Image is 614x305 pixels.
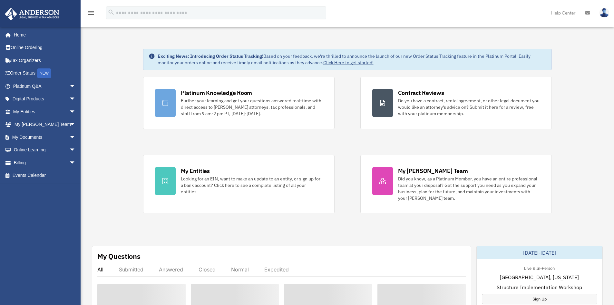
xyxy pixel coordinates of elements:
[5,28,82,41] a: Home
[5,105,85,118] a: My Entitiesarrow_drop_down
[477,246,602,259] div: [DATE]-[DATE]
[500,273,579,281] span: [GEOGRAPHIC_DATA], [US_STATE]
[599,8,609,17] img: User Pic
[69,93,82,106] span: arrow_drop_down
[5,80,85,93] a: Platinum Q&Aarrow_drop_down
[158,53,546,66] div: Based on your feedback, we're thrilled to announce the launch of our new Order Status Tracking fe...
[264,266,289,273] div: Expedited
[69,144,82,157] span: arrow_drop_down
[69,105,82,118] span: arrow_drop_down
[37,68,51,78] div: NEW
[199,266,216,273] div: Closed
[231,266,249,273] div: Normal
[5,169,85,182] a: Events Calendar
[323,60,374,66] a: Click Here to get started!
[5,144,85,157] a: Online Learningarrow_drop_down
[482,294,597,304] a: Sign Up
[5,67,85,80] a: Order StatusNEW
[97,266,103,273] div: All
[181,176,323,195] div: Looking for an EIN, want to make an update to an entity, or sign up for a bank account? Click her...
[87,9,95,17] i: menu
[398,176,540,201] div: Did you know, as a Platinum Member, you have an entire professional team at your disposal? Get th...
[519,264,560,271] div: Live & In-Person
[360,155,552,213] a: My [PERSON_NAME] Team Did you know, as a Platinum Member, you have an entire professional team at...
[5,156,85,169] a: Billingarrow_drop_down
[108,9,115,16] i: search
[398,89,444,97] div: Contract Reviews
[497,283,582,291] span: Structure Implementation Workshop
[181,167,210,175] div: My Entities
[143,77,335,129] a: Platinum Knowledge Room Further your learning and get your questions answered real-time with dire...
[5,131,85,144] a: My Documentsarrow_drop_down
[69,156,82,169] span: arrow_drop_down
[5,93,85,106] a: Digital Productsarrow_drop_down
[398,167,468,175] div: My [PERSON_NAME] Team
[69,80,82,93] span: arrow_drop_down
[3,8,61,20] img: Anderson Advisors Platinum Portal
[5,54,85,67] a: Tax Organizers
[143,155,335,213] a: My Entities Looking for an EIN, want to make an update to an entity, or sign up for a bank accoun...
[119,266,143,273] div: Submitted
[158,53,263,59] strong: Exciting News: Introducing Order Status Tracking!
[69,131,82,144] span: arrow_drop_down
[5,118,85,131] a: My [PERSON_NAME] Teamarrow_drop_down
[97,251,141,261] div: My Questions
[69,118,82,131] span: arrow_drop_down
[181,89,252,97] div: Platinum Knowledge Room
[5,41,85,54] a: Online Ordering
[87,11,95,17] a: menu
[398,97,540,117] div: Do you have a contract, rental agreement, or other legal document you would like an attorney's ad...
[181,97,323,117] div: Further your learning and get your questions answered real-time with direct access to [PERSON_NAM...
[159,266,183,273] div: Answered
[360,77,552,129] a: Contract Reviews Do you have a contract, rental agreement, or other legal document you would like...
